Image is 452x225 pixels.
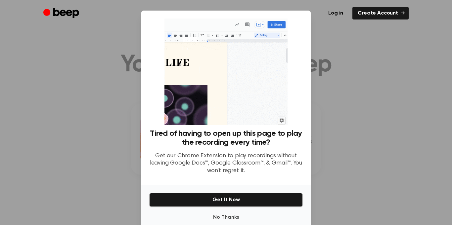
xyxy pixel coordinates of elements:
[323,7,348,19] a: Log in
[149,193,303,207] button: Get It Now
[149,152,303,175] p: Get our Chrome Extension to play recordings without leaving Google Docs™, Google Classroom™, & Gm...
[149,129,303,147] h3: Tired of having to open up this page to play the recording every time?
[149,211,303,224] button: No Thanks
[164,19,287,125] img: Beep extension in action
[43,7,81,20] a: Beep
[352,7,409,19] a: Create Account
